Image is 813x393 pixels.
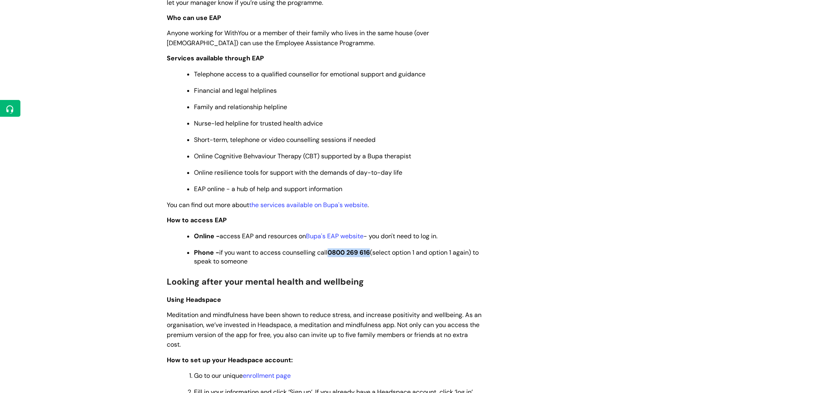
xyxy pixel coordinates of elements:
strong: Phone - [194,248,219,257]
span: access EAP and resources on - you don't need to log in. [194,232,437,240]
span: Online resilience tools for support with the demands of day-to-day life [194,168,402,177]
span: EAP online - a hub of help and support information [194,185,342,193]
span: Looking after your mental health and wellbeing [167,276,364,287]
span: Using Headspace [167,295,221,304]
span: Short-term, telephone or video counselling sessions if needed [194,136,376,144]
a: enrollment page [243,371,291,380]
a: Bupa's EAP website [306,232,364,240]
span: Go to our unique [194,371,291,380]
a: the services available on Bupa's website [249,201,368,209]
strong: Who can use EAP [167,14,221,22]
span: Meditation and mindfulness have been shown to reduce stress, and increase positivity and wellbein... [167,311,481,349]
span: Financial and legal helplines [194,86,277,95]
span: How to set up your Headspace account: [167,356,293,364]
span: Telephone access to a qualified counsellor for emotional support and guidance [194,70,425,78]
span: Online Cognitive Behvaviour Therapy (CBT) supported by a Bupa therapist [194,152,411,160]
span: Anyone working for WithYou or a member of their family who lives in the same house (over [DEMOGRA... [167,29,429,47]
span: You can find out more about . [167,201,369,209]
strong: 0800 269 616 [328,248,370,257]
span: Nurse-led helpline for trusted health advice [194,119,323,128]
strong: Online - [194,232,220,240]
strong: Services available through EAP [167,54,264,62]
strong: How to access EAP [167,216,227,224]
span: if you want to access counselling call (select option 1 and option 1 again) to speak to someone [194,248,479,265]
span: Family and relationship helpline [194,103,287,111]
